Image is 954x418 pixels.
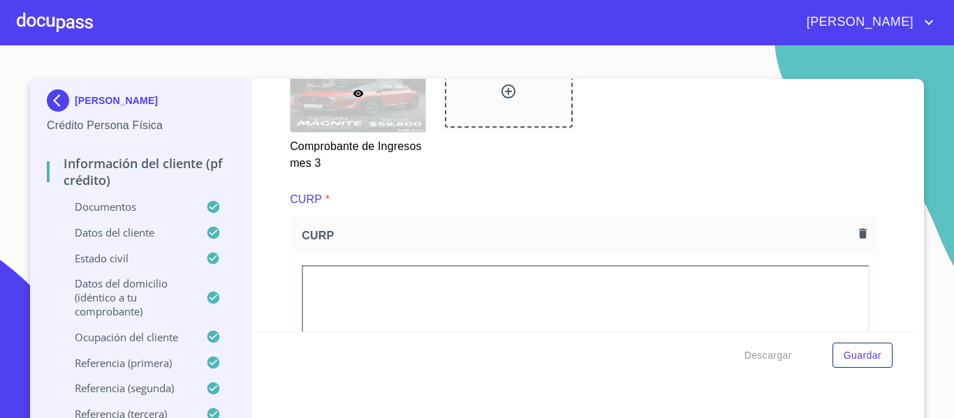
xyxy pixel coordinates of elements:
p: Datos del cliente [47,225,206,239]
p: Referencia (segunda) [47,381,206,395]
button: Guardar [832,343,893,368]
span: CURP [302,228,853,243]
p: Comprobante de Ingresos mes 3 [290,133,425,172]
p: Documentos [47,200,206,214]
img: Docupass spot blue [47,89,75,112]
span: Guardar [844,347,881,364]
div: [PERSON_NAME] [47,89,235,117]
p: Referencia (primera) [47,356,206,370]
p: Estado Civil [47,251,206,265]
button: Descargar [739,343,798,368]
span: Descargar [744,347,792,364]
p: Datos del domicilio (idéntico a tu comprobante) [47,276,206,318]
p: CURP [290,191,322,208]
p: Información del cliente (PF crédito) [47,155,235,188]
span: [PERSON_NAME] [796,11,920,33]
button: account of current user [796,11,937,33]
p: Ocupación del Cliente [47,330,206,344]
p: [PERSON_NAME] [75,95,158,106]
p: Crédito Persona Física [47,117,235,134]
